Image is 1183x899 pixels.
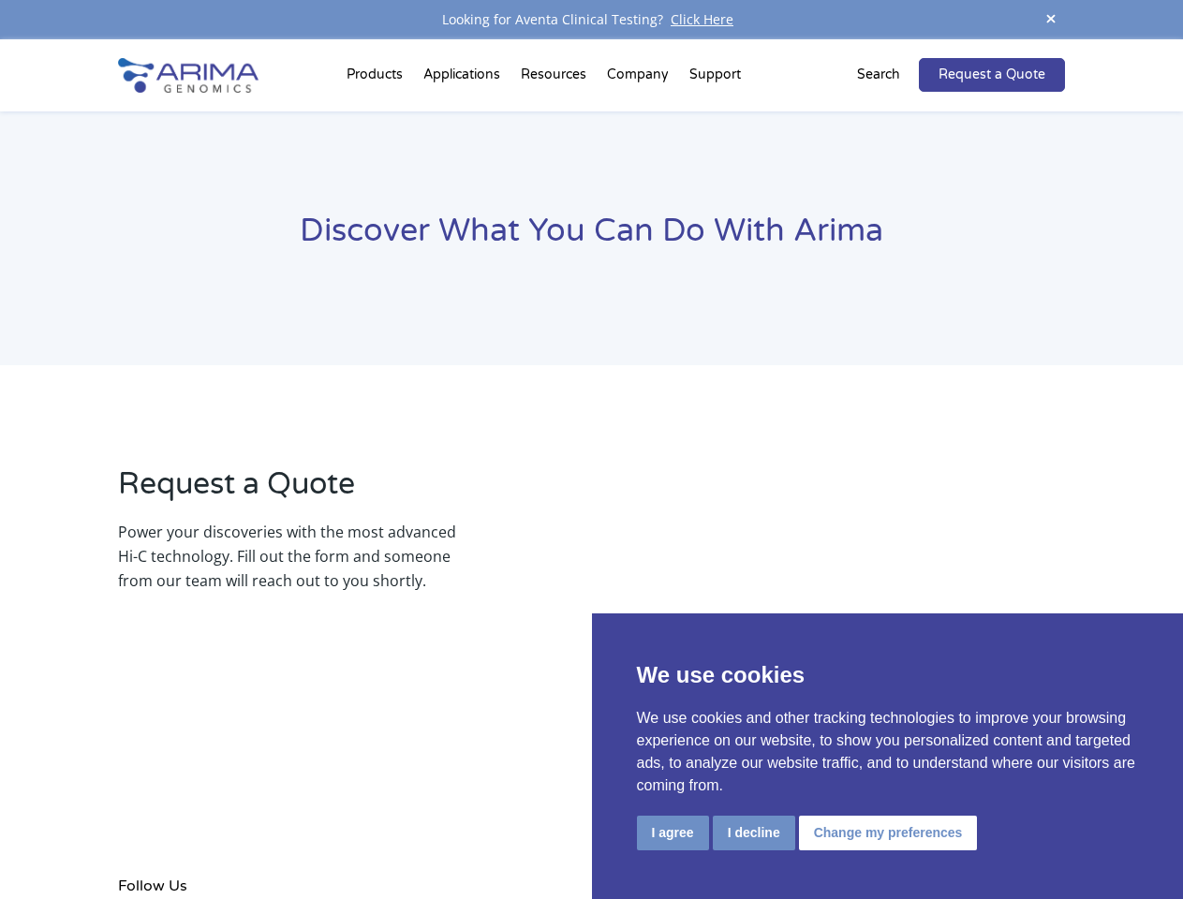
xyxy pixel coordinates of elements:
p: We use cookies and other tracking technologies to improve your browsing experience on our website... [637,707,1139,797]
div: Looking for Aventa Clinical Testing? [118,7,1064,32]
h2: Request a Quote [118,464,466,520]
button: Change my preferences [799,816,978,850]
p: Search [857,63,900,87]
a: Request a Quote [919,58,1065,92]
img: Arima-Genomics-logo [118,58,259,93]
p: Power your discoveries with the most advanced Hi-C technology. Fill out the form and someone from... [118,520,466,593]
a: Click Here [663,10,741,28]
button: I agree [637,816,709,850]
button: I decline [713,816,795,850]
h1: Discover What You Can Do With Arima [118,210,1064,267]
p: We use cookies [637,658,1139,692]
